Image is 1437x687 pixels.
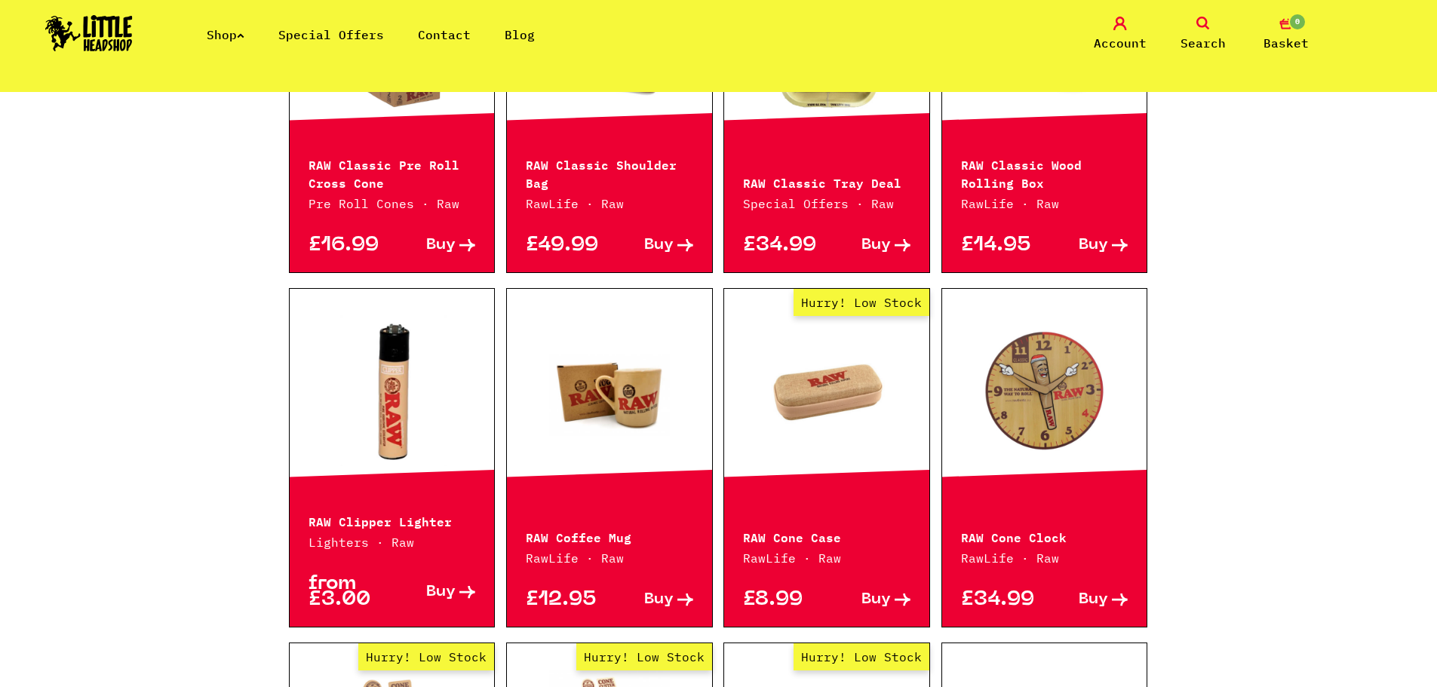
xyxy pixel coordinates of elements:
[827,238,910,253] a: Buy
[526,592,609,608] p: £12.95
[724,315,929,466] a: Hurry! Low Stock
[1079,592,1108,608] span: Buy
[961,195,1128,213] p: RawLife · Raw
[505,27,535,42] a: Blog
[1165,17,1241,52] a: Search
[309,533,476,551] p: Lighters · Raw
[526,549,693,567] p: RawLife · Raw
[743,527,910,545] p: RAW Cone Case
[1248,17,1324,52] a: 0 Basket
[609,238,693,253] a: Buy
[961,592,1045,608] p: £34.99
[278,27,384,42] a: Special Offers
[358,643,494,670] span: Hurry! Low Stock
[827,592,910,608] a: Buy
[309,195,476,213] p: Pre Roll Cones · Raw
[309,511,476,529] p: RAW Clipper Lighter
[1045,592,1128,608] a: Buy
[961,549,1128,567] p: RawLife · Raw
[426,238,456,253] span: Buy
[576,643,712,670] span: Hurry! Low Stock
[309,155,476,191] p: RAW Classic Pre Roll Cross Cone
[794,289,929,316] span: Hurry! Low Stock
[1094,34,1147,52] span: Account
[961,238,1045,253] p: £14.95
[418,27,471,42] a: Contact
[794,643,929,670] span: Hurry! Low Stock
[1045,238,1128,253] a: Buy
[526,238,609,253] p: £49.99
[1264,34,1309,52] span: Basket
[309,576,392,608] p: from £3.00
[644,592,674,608] span: Buy
[1181,34,1226,52] span: Search
[526,195,693,213] p: RawLife · Raw
[207,27,244,42] a: Shop
[45,15,133,51] img: Little Head Shop Logo
[743,592,827,608] p: £8.99
[743,195,910,213] p: Special Offers · Raw
[526,155,693,191] p: RAW Classic Shoulder Bag
[309,238,392,253] p: £16.99
[961,155,1128,191] p: RAW Classic Wood Rolling Box
[1288,13,1307,31] span: 0
[961,527,1128,545] p: RAW Cone Clock
[743,549,910,567] p: RawLife · Raw
[391,576,475,608] a: Buy
[1079,238,1108,253] span: Buy
[743,238,827,253] p: £34.99
[861,238,891,253] span: Buy
[609,592,693,608] a: Buy
[526,527,693,545] p: RAW Coffee Mug
[644,238,674,253] span: Buy
[426,584,456,600] span: Buy
[743,173,910,191] p: RAW Classic Tray Deal
[391,238,475,253] a: Buy
[861,592,891,608] span: Buy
